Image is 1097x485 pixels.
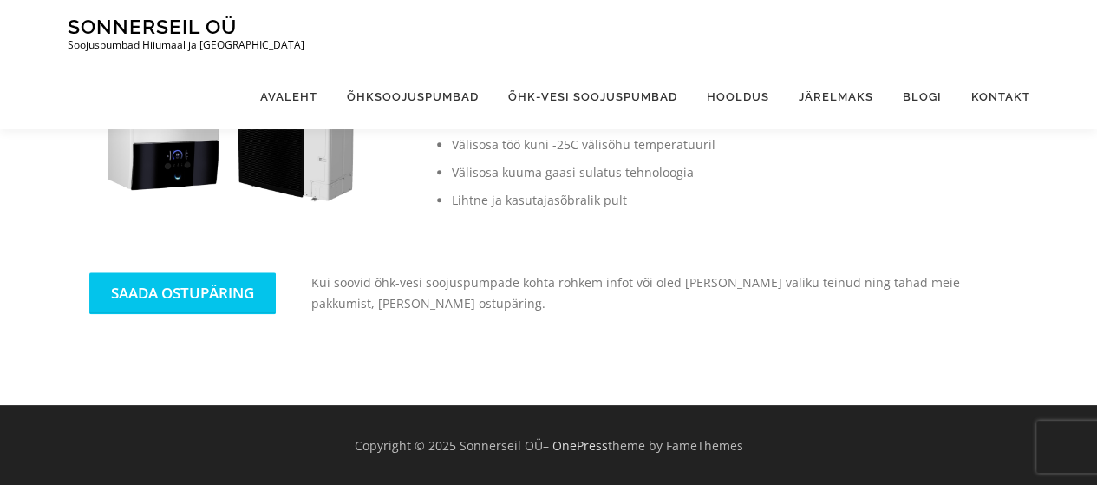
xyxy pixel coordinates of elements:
div: Copyright © 2025 Sonnerseil OÜ theme by FameThemes [55,436,1043,456]
li: Välisosa töö kuni -25C välisõhu temperatuuril [452,134,999,155]
a: Hooldus [692,64,784,129]
a: Avaleht [245,64,332,129]
a: OnePress [552,437,608,454]
a: Järelmaks [784,64,888,129]
a: Õhk-vesi soojuspumbad [493,64,692,129]
a: SAADA OSTUPÄRING [89,272,276,313]
a: Õhksoojuspumbad [332,64,493,129]
a: Kontakt [957,64,1030,129]
a: Blogi [888,64,957,129]
p: Soojuspumbad Hiiumaal ja [GEOGRAPHIC_DATA] [68,39,304,51]
span: – [543,437,549,454]
li: Välisosa kuuma gaasi sulatus tehnoloogia [452,162,999,183]
li: Lihtne ja kasutajasõbralik pult [452,190,999,211]
a: Sonnerseil OÜ [68,15,237,38]
p: Kui soovid õhk-vesi soojuspumpade kohta rohkem infot või oled [PERSON_NAME] valiku teinud ning ta... [311,272,1008,314]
